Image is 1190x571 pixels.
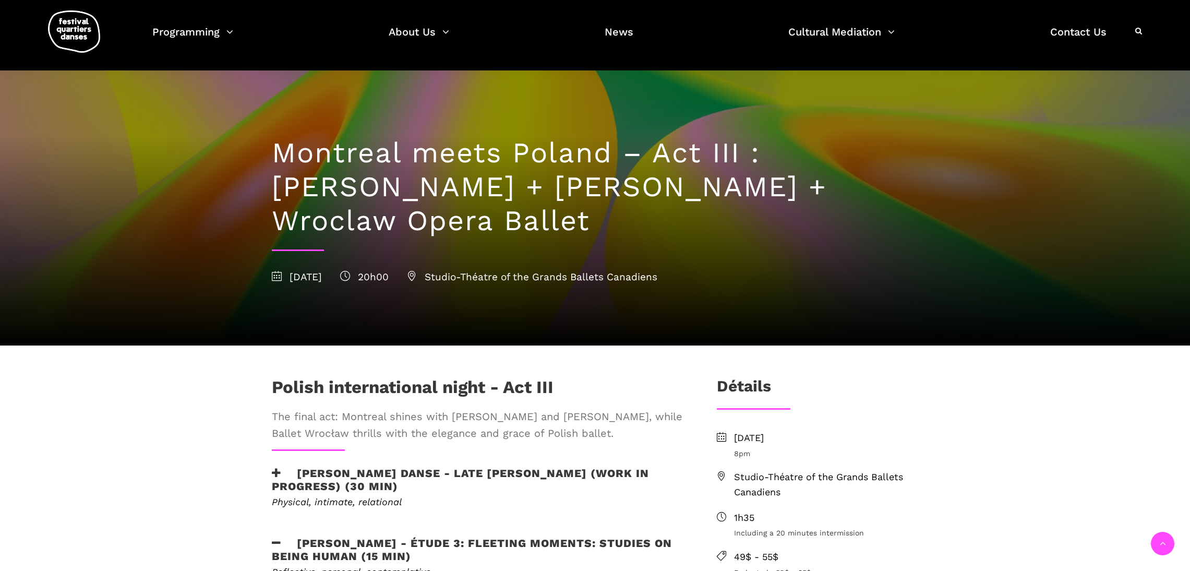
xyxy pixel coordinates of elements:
span: Studio-Théatre of the Grands Ballets Canadiens [734,470,919,500]
a: Programming [152,23,233,54]
h1: Montreal meets Poland – Act III : [PERSON_NAME] + [PERSON_NAME] + Wroclaw Opera Ballet [272,136,919,237]
a: Cultural Mediation [788,23,895,54]
span: 20h00 [340,271,389,283]
h3: [PERSON_NAME] Danse - Late [PERSON_NAME] (work in progress) (30 min) [272,467,683,493]
span: 1h35 [734,510,919,526]
a: About Us [389,23,449,54]
span: The final act: Montreal shines with [PERSON_NAME] and [PERSON_NAME], while Ballet Wrocław thrills... [272,408,683,442]
span: [DATE] [272,271,322,283]
em: Physical, intimate, relational [272,496,402,507]
h3: Détails [717,377,771,403]
h1: Polish international night - Act III [272,377,554,403]
img: logo-fqd-med [48,10,100,53]
span: Studio-Théatre of the Grands Ballets Canadiens [407,271,657,283]
span: 8pm [734,448,919,459]
span: [DATE] [734,431,919,446]
span: 49$ - 55$ [734,550,919,565]
h3: [PERSON_NAME] - Étude 3: Fleeting moments: studies on being human (15 min) [272,537,683,563]
a: Contact Us [1050,23,1107,54]
span: Including a 20 minutes intermission [734,527,919,539]
a: News [605,23,633,54]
